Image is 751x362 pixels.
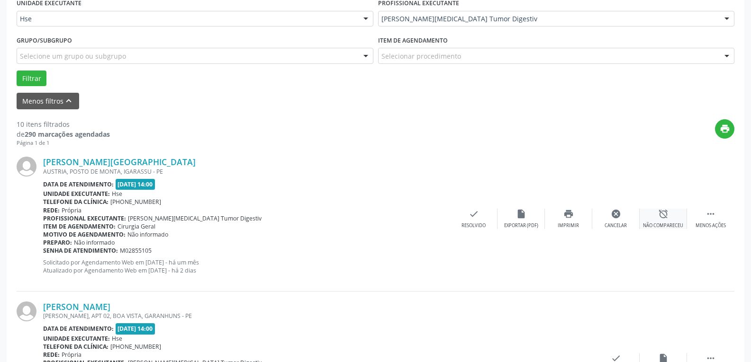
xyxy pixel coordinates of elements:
b: Data de atendimento: [43,180,114,188]
span: [PHONE_NUMBER] [110,198,161,206]
i: print [720,124,730,134]
label: Grupo/Subgrupo [17,33,72,48]
span: Não informado [74,238,115,247]
span: M02855105 [120,247,152,255]
i: print [563,209,574,219]
b: Rede: [43,206,60,214]
span: Não informado [127,230,168,238]
div: Exportar (PDF) [504,222,538,229]
div: Não compareceu [643,222,683,229]
span: Cirurgia Geral [118,222,155,230]
div: Cancelar [605,222,627,229]
button: Filtrar [17,71,46,87]
span: [PERSON_NAME][MEDICAL_DATA] Tumor Digestiv [128,214,262,222]
div: Página 1 de 1 [17,139,110,147]
b: Motivo de agendamento: [43,230,126,238]
div: de [17,129,110,139]
div: Menos ações [696,222,726,229]
p: Solicitado por Agendamento Web em [DATE] - há um mês Atualizado por Agendamento Web em [DATE] - h... [43,258,450,274]
i: insert_drive_file [516,209,526,219]
div: Resolvido [461,222,486,229]
b: Profissional executante: [43,214,126,222]
span: Hse [112,190,122,198]
i:  [706,209,716,219]
b: Unidade executante: [43,335,110,343]
span: Própria [62,351,81,359]
a: [PERSON_NAME][GEOGRAPHIC_DATA] [43,157,196,167]
label: Item de agendamento [378,33,448,48]
a: [PERSON_NAME] [43,301,110,312]
b: Unidade executante: [43,190,110,198]
i: keyboard_arrow_up [63,96,74,106]
b: Data de atendimento: [43,325,114,333]
b: Senha de atendimento: [43,247,118,255]
span: Hse [20,14,354,24]
span: Própria [62,206,81,214]
b: Telefone da clínica: [43,343,109,351]
span: [DATE] 14:00 [116,179,155,190]
i: cancel [611,209,621,219]
b: Preparo: [43,238,72,247]
span: [PERSON_NAME][MEDICAL_DATA] Tumor Digestiv [381,14,715,24]
span: Hse [112,335,122,343]
img: img [17,157,36,177]
i: alarm_off [658,209,669,219]
span: Selecionar procedimento [381,51,461,61]
div: [PERSON_NAME], APT 02, BOA VISTA, GARANHUNS - PE [43,312,592,320]
span: Selecione um grupo ou subgrupo [20,51,126,61]
div: 10 itens filtrados [17,119,110,129]
img: img [17,301,36,321]
button: Menos filtroskeyboard_arrow_up [17,93,79,109]
i: check [469,209,479,219]
b: Rede: [43,351,60,359]
b: Telefone da clínica: [43,198,109,206]
button: print [715,119,734,139]
b: Item de agendamento: [43,222,116,230]
span: [DATE] 14:00 [116,323,155,334]
span: [PHONE_NUMBER] [110,343,161,351]
strong: 290 marcações agendadas [25,130,110,139]
div: AUSTRIA, POSTO DE MONTA, IGARASSU - PE [43,168,450,176]
div: Imprimir [558,222,579,229]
